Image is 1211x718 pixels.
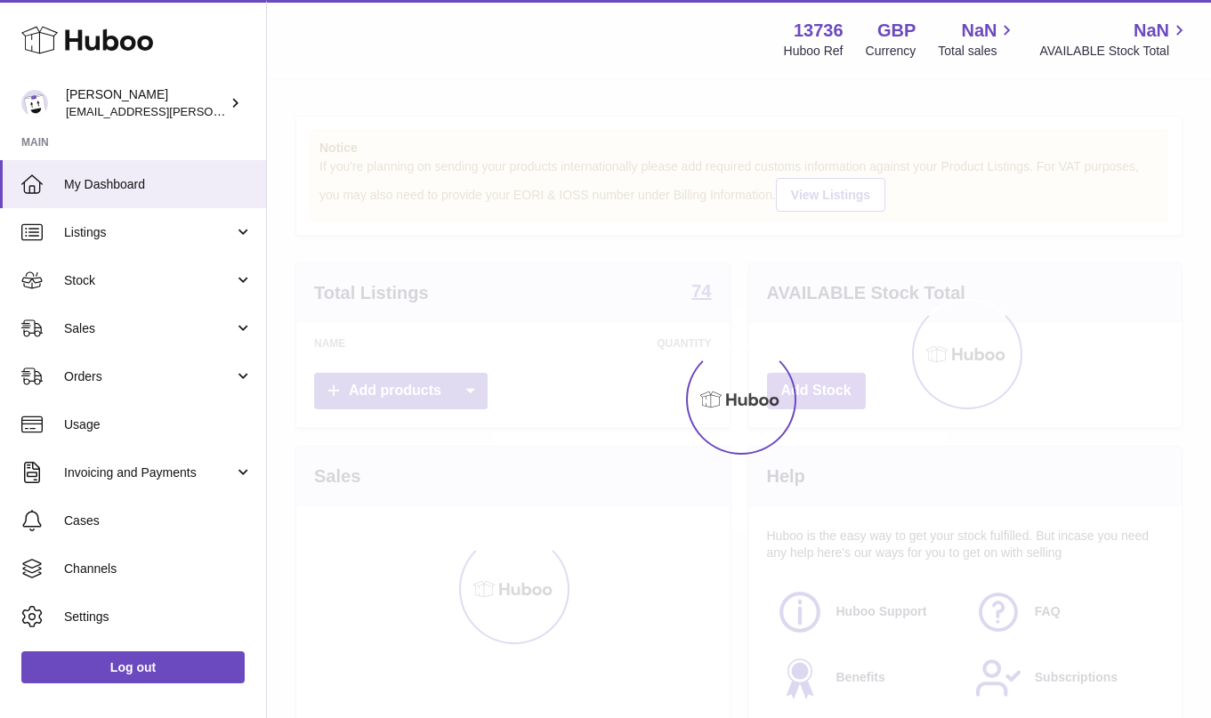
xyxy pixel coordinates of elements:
[64,176,253,193] span: My Dashboard
[64,609,253,625] span: Settings
[1134,19,1169,43] span: NaN
[21,90,48,117] img: horia@orea.uk
[866,43,916,60] div: Currency
[794,19,844,43] strong: 13736
[961,19,997,43] span: NaN
[64,512,253,529] span: Cases
[66,86,226,120] div: [PERSON_NAME]
[1039,43,1190,60] span: AVAILABLE Stock Total
[21,651,245,683] a: Log out
[64,224,234,241] span: Listings
[64,561,253,577] span: Channels
[784,43,844,60] div: Huboo Ref
[64,368,234,385] span: Orders
[64,272,234,289] span: Stock
[64,320,234,337] span: Sales
[1039,19,1190,60] a: NaN AVAILABLE Stock Total
[938,19,1017,60] a: NaN Total sales
[64,416,253,433] span: Usage
[66,104,357,118] span: [EMAIL_ADDRESS][PERSON_NAME][DOMAIN_NAME]
[64,464,234,481] span: Invoicing and Payments
[877,19,916,43] strong: GBP
[938,43,1017,60] span: Total sales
